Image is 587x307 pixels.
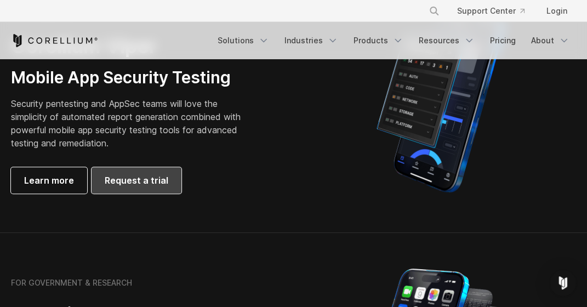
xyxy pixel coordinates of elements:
div: Navigation Menu [211,31,576,50]
div: Open Intercom Messenger [550,270,576,296]
span: Learn more [24,174,74,187]
a: Request a trial [92,167,181,194]
a: Pricing [483,31,522,50]
a: Products [347,31,410,50]
a: Support Center [448,1,533,21]
div: Navigation Menu [415,1,576,21]
h6: FOR GOVERNMENT & RESEARCH [11,278,132,288]
a: Industries [278,31,345,50]
span: Request a trial [105,174,168,187]
a: About [525,31,576,50]
a: Solutions [211,31,276,50]
a: Login [538,1,576,21]
a: Learn more [11,167,87,194]
p: Security pentesting and AppSec teams will love the simplicity of automated report generation comb... [11,97,241,150]
img: Corellium MATRIX automated report on iPhone showing app vulnerability test results across securit... [358,5,523,197]
h3: Mobile App Security Testing [11,67,241,88]
a: Corellium Home [11,34,98,47]
a: Resources [412,31,481,50]
button: Search [424,1,444,21]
